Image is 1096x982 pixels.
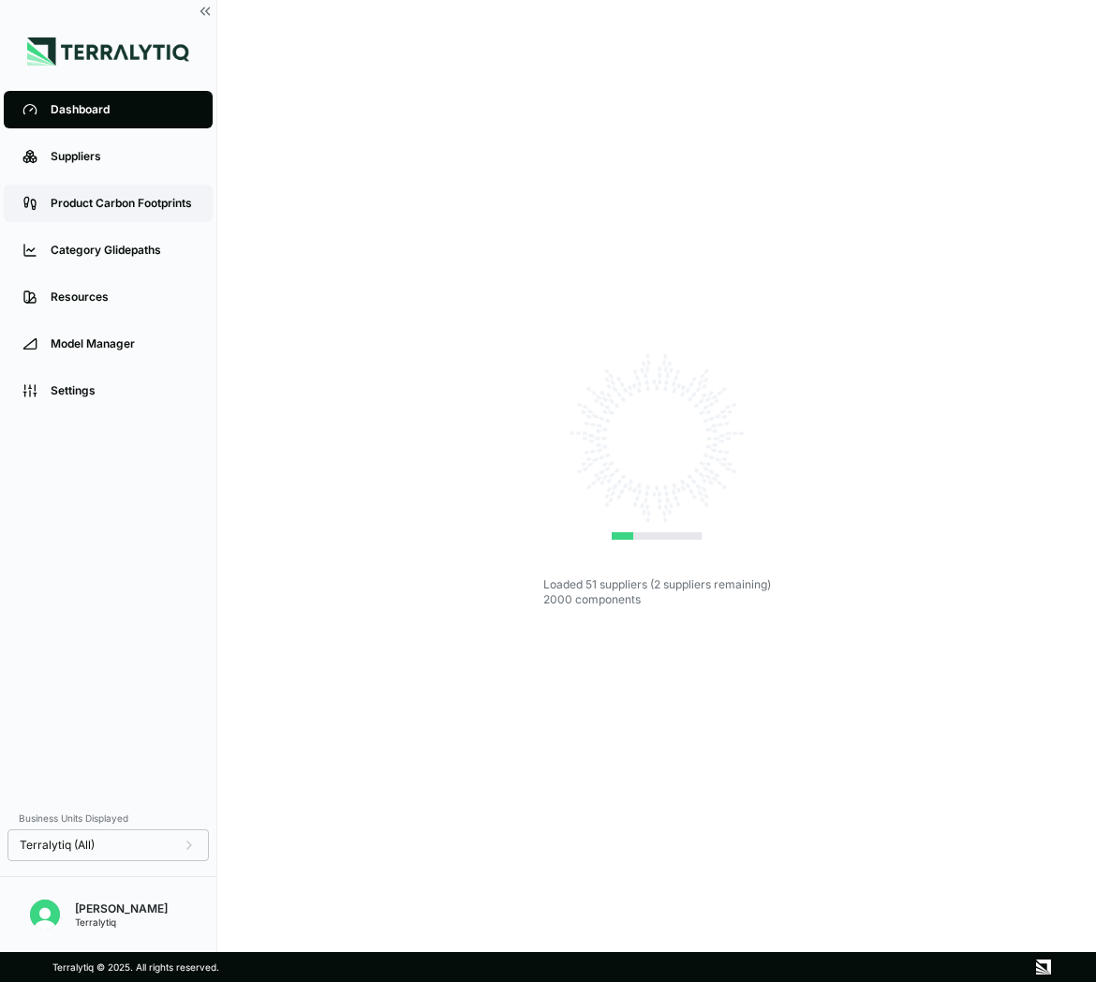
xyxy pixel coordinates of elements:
[22,892,67,937] button: Open user button
[7,807,209,829] div: Business Units Displayed
[563,345,750,532] img: Loading
[51,243,194,258] div: Category Glidepaths
[51,336,194,351] div: Model Manager
[51,149,194,164] div: Suppliers
[51,196,194,211] div: Product Carbon Footprints
[51,102,194,117] div: Dashboard
[51,383,194,398] div: Settings
[30,900,60,930] img: Aly Hudson
[27,37,189,66] img: Logo
[75,901,168,916] div: [PERSON_NAME]
[75,916,168,928] div: Terralytiq
[543,577,771,607] div: Loaded 51 suppliers (2 suppliers remaining) 2000 components
[51,290,194,305] div: Resources
[20,838,95,853] span: Terralytiq (All)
